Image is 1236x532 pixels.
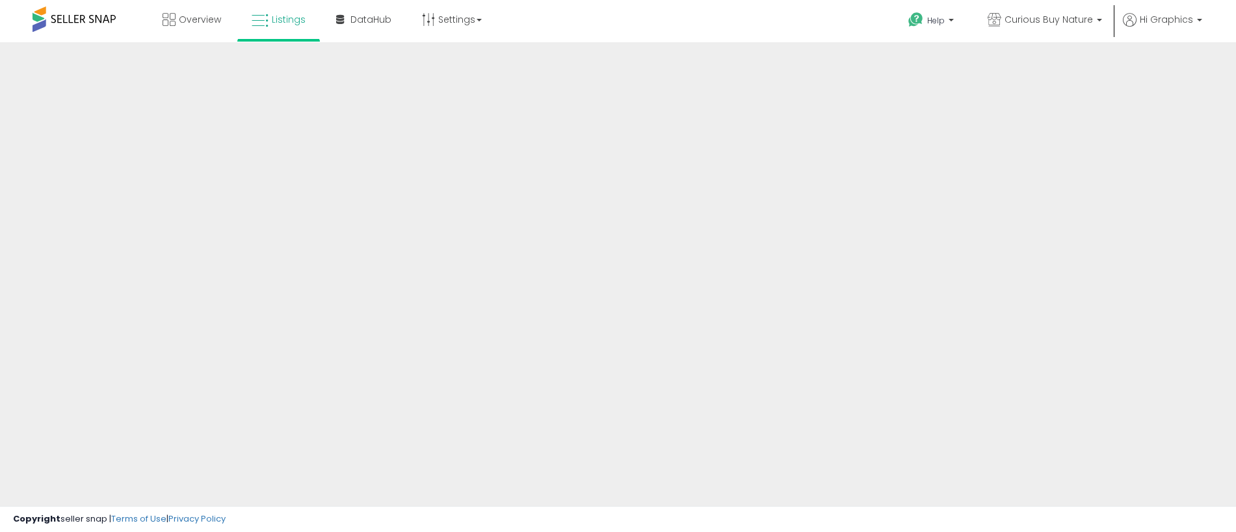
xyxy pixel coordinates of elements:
span: Curious Buy Nature [1005,13,1093,26]
a: Terms of Use [111,513,166,525]
i: Get Help [908,12,924,28]
span: Help [927,15,945,26]
span: Listings [272,13,306,26]
a: Hi Graphics [1123,13,1202,42]
a: Privacy Policy [168,513,226,525]
a: Help [898,2,967,42]
span: Overview [179,13,221,26]
span: DataHub [350,13,391,26]
span: Hi Graphics [1140,13,1193,26]
div: seller snap | | [13,513,226,526]
strong: Copyright [13,513,60,525]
